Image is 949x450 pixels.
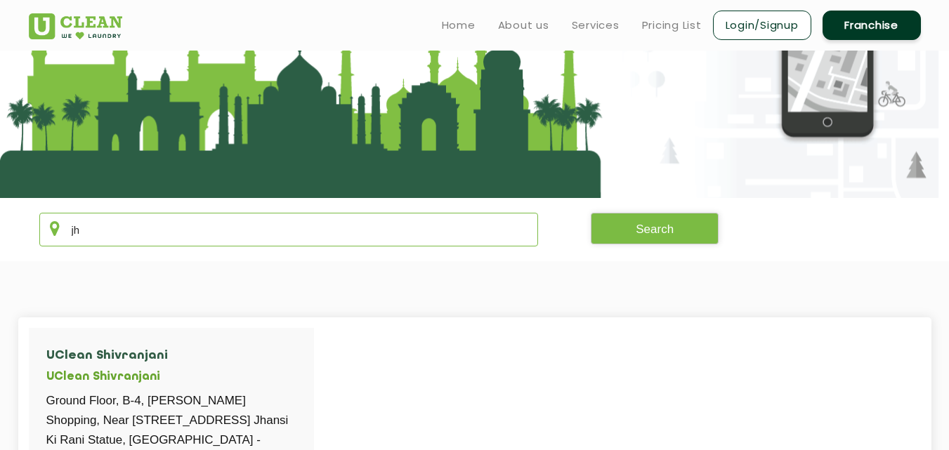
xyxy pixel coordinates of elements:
[572,17,620,34] a: Services
[29,13,122,39] img: UClean Laundry and Dry Cleaning
[498,17,549,34] a: About us
[591,213,719,244] button: Search
[823,11,921,40] a: Franchise
[46,349,296,363] h4: UClean Shivranjani
[713,11,811,40] a: Login/Signup
[46,371,296,384] h5: UClean Shivranjani
[39,213,539,246] input: Enter city/area/pin Code
[442,17,476,34] a: Home
[642,17,702,34] a: Pricing List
